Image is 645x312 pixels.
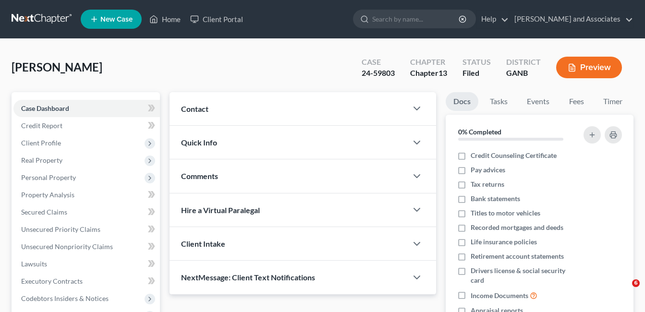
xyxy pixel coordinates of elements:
a: [PERSON_NAME] and Associates [510,11,633,28]
a: Help [476,11,509,28]
span: Unsecured Priority Claims [21,225,100,233]
a: Secured Claims [13,204,160,221]
a: Case Dashboard [13,100,160,117]
div: District [506,57,541,68]
a: Timer [596,92,630,111]
div: Status [462,57,491,68]
span: Hire a Virtual Paralegal [181,205,260,215]
span: Income Documents [471,291,528,300]
span: Property Analysis [21,191,74,199]
span: Recorded mortgages and deeds [471,223,563,232]
span: 13 [438,68,447,77]
a: Home [145,11,185,28]
div: Case [362,57,395,68]
input: Search by name... [372,10,460,28]
span: NextMessage: Client Text Notifications [181,273,315,282]
span: Retirement account statements [471,252,564,261]
span: Pay advices [471,165,505,175]
a: Property Analysis [13,186,160,204]
span: Lawsuits [21,260,47,268]
span: Case Dashboard [21,104,69,112]
span: Client Intake [181,239,225,248]
span: Comments [181,171,218,180]
span: Life insurance policies [471,237,537,247]
span: Credit Counseling Certificate [471,151,557,160]
a: Credit Report [13,117,160,134]
iframe: Intercom live chat [612,279,635,302]
span: Client Profile [21,139,61,147]
div: Chapter [410,57,447,68]
span: Real Property [21,156,62,164]
button: Preview [556,57,622,78]
strong: 0% Completed [458,128,501,136]
span: Secured Claims [21,208,67,216]
div: 24-59803 [362,68,395,79]
span: 6 [632,279,640,287]
span: Bank statements [471,194,520,204]
a: Docs [446,92,478,111]
a: Unsecured Nonpriority Claims [13,238,160,255]
span: New Case [100,16,133,23]
a: Unsecured Priority Claims [13,221,160,238]
a: Lawsuits [13,255,160,273]
span: [PERSON_NAME] [12,60,102,74]
a: Tasks [482,92,515,111]
a: Fees [561,92,592,111]
span: Quick Info [181,138,217,147]
span: Codebtors Insiders & Notices [21,294,109,302]
span: Unsecured Nonpriority Claims [21,242,113,251]
span: Personal Property [21,173,76,181]
div: Filed [462,68,491,79]
div: Chapter [410,68,447,79]
span: Credit Report [21,121,62,130]
a: Executory Contracts [13,273,160,290]
span: Titles to motor vehicles [471,208,540,218]
span: Executory Contracts [21,277,83,285]
span: Drivers license & social security card [471,266,578,285]
a: Events [519,92,557,111]
div: GANB [506,68,541,79]
span: Tax returns [471,180,504,189]
span: Contact [181,104,208,113]
a: Client Portal [185,11,248,28]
